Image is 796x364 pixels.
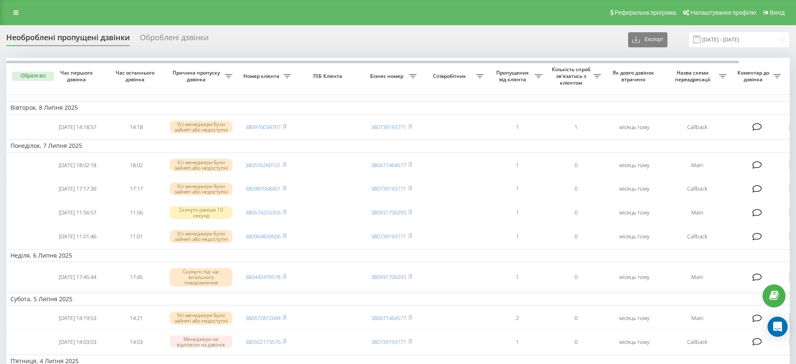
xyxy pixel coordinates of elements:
[245,314,281,322] a: 380672872644
[241,73,283,80] span: Номер клієнта
[605,225,664,248] td: місяць тому
[170,121,232,133] div: Усі менеджери були зайняті або недоступні
[107,178,165,200] td: 17:17
[170,312,232,324] div: Усі менеджери були зайняті або недоступні
[245,273,281,281] a: 380442479578
[371,273,406,281] a: 380931706293
[546,116,605,138] td: 1
[170,336,232,348] div: Менеджери не відповіли на дзвінок
[107,307,165,329] td: 14:21
[612,70,657,83] span: Як довго дзвінок втрачено
[107,225,165,248] td: 11:01
[245,232,281,240] a: 380964839506
[488,201,546,224] td: 1
[425,73,476,80] span: Співробітник
[770,9,785,16] span: Вихід
[113,70,159,83] span: Час останнього дзвінка
[735,70,773,83] span: Коментар до дзвінка
[245,161,281,169] a: 380676260101
[488,116,546,138] td: 1
[664,178,731,200] td: Callback
[605,154,664,176] td: місяць тому
[12,72,54,81] button: Обрати всі
[245,123,281,131] a: 380976034767
[664,225,731,248] td: Callback
[668,70,719,83] span: Назва схеми переадресації
[55,70,100,83] span: Час першого дзвінка
[605,263,664,291] td: місяць тому
[664,331,731,353] td: Callback
[245,338,281,346] a: 380502173576
[107,263,165,291] td: 17:45
[488,178,546,200] td: 1
[371,338,406,346] a: 380739193771
[170,268,232,287] div: Скинуто під час вітального повідомлення
[664,154,731,176] td: Main
[768,317,788,337] div: Open Intercom Messenger
[371,209,406,216] a: 380931706293
[371,123,406,131] a: 380739193771
[664,307,731,329] td: Main
[170,206,232,219] div: Скинуто раніше 10 секунд
[6,33,130,46] div: Необроблені пропущені дзвінки
[48,307,107,329] td: [DATE] 14:19:53
[546,307,605,329] td: 0
[546,178,605,200] td: 0
[546,331,605,353] td: 0
[615,9,676,16] span: Реферальна програма
[546,263,605,291] td: 0
[492,70,535,83] span: Пропущених від клієнта
[366,73,409,80] span: Бізнес номер
[605,116,664,138] td: місяць тому
[605,178,664,200] td: місяць тому
[605,331,664,353] td: місяць тому
[546,154,605,176] td: 0
[488,225,546,248] td: 1
[48,331,107,353] td: [DATE] 14:03:03
[546,225,605,248] td: 0
[605,307,664,329] td: місяць тому
[546,201,605,224] td: 0
[48,225,107,248] td: [DATE] 11:01:46
[170,159,232,171] div: Усі менеджери були зайняті або недоступні
[48,263,107,291] td: [DATE] 17:45:44
[605,201,664,224] td: місяць тому
[48,178,107,200] td: [DATE] 17:17:39
[140,33,209,46] div: Оброблені дзвінки
[170,230,232,243] div: Усі менеджери були зайняті або недоступні
[302,73,355,80] span: ПІБ Клієнта
[245,185,281,192] a: 380987068401
[488,154,546,176] td: 1
[664,263,731,291] td: Main
[551,66,593,86] span: Кількість спроб зв'язатись з клієнтом
[488,263,546,291] td: 1
[107,116,165,138] td: 14:18
[48,116,107,138] td: [DATE] 14:18:57
[107,201,165,224] td: 11:56
[690,9,756,16] span: Налаштування профілю
[48,201,107,224] td: [DATE] 11:56:57
[170,183,232,195] div: Усі менеджери були зайняті або недоступні
[371,314,406,322] a: 380671464577
[170,70,225,83] span: Причина пропуску дзвінка
[48,154,107,176] td: [DATE] 18:02:18
[664,201,731,224] td: Main
[371,232,406,240] a: 380739193771
[488,307,546,329] td: 2
[371,161,406,169] a: 380671464577
[107,331,165,353] td: 14:03
[371,185,406,192] a: 380739193771
[107,154,165,176] td: 18:02
[245,209,281,216] a: 380674203356
[664,116,731,138] td: Callback
[488,331,546,353] td: 1
[628,32,667,47] button: Експорт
